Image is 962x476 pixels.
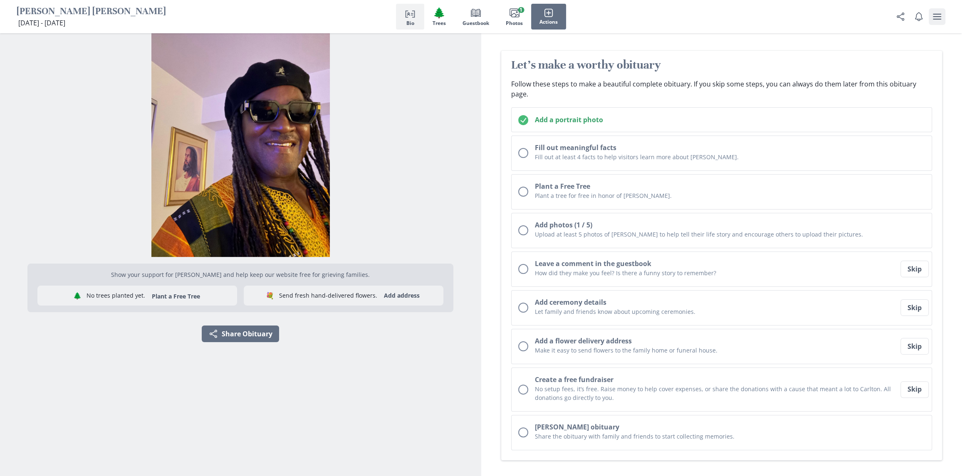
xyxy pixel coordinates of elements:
[511,329,932,364] button: Add a flower delivery addressMake it easy to send flowers to the family home or funeral house.
[910,8,927,25] button: Notifications
[535,336,899,346] h2: Add a flower delivery address
[518,341,528,351] div: Unchecked circle
[462,20,489,26] span: Guestbook
[535,422,925,432] h2: [PERSON_NAME] obituary
[511,252,932,287] button: Leave a comment in the guestbookHow did they make you feel? Is there a funny story to remember?
[535,385,899,402] p: No setup fees, it’s free. Raise money to help cover expenses, or share the donations with a cause...
[454,4,497,30] button: Guestbook
[900,299,929,316] button: Skip
[518,115,528,125] svg: Checked circle
[511,213,932,248] button: Add photos (1 / 5)Upload at least 5 photos of [PERSON_NAME] to help tell their life story and enc...
[518,385,528,395] div: Unchecked circle
[511,107,932,132] button: Add a portrait photo
[18,18,65,27] span: [DATE] - [DATE]
[539,19,558,25] span: Actions
[900,338,929,355] button: Skip
[535,230,925,239] p: Upload at least 5 photos of [PERSON_NAME] to help tell their life story and encourage others to u...
[379,289,425,302] button: Add address
[518,187,528,197] div: Unchecked circle
[396,4,424,30] button: Bio
[535,269,899,277] p: How did they make you feel? Is there a funny story to remember?
[511,415,932,450] button: [PERSON_NAME] obituaryShare the obituary with family and friends to start collecting memories.
[511,367,932,412] button: Create a free fundraiserNo setup fees, it’s free. Raise money to help cover expenses, or share th...
[147,292,205,300] button: Plant a Free Tree
[535,143,925,153] h2: Fill out meaningful facts
[535,259,899,269] h2: Leave a comment in the guestbook
[433,7,445,19] span: Tree
[17,5,166,18] h1: [PERSON_NAME] [PERSON_NAME]
[535,153,925,161] p: Fill out at least 4 facts to help visitors learn more about [PERSON_NAME].
[535,181,925,191] h2: Plant a Free Tree
[535,297,899,307] h2: Add ceremony details
[433,20,446,26] span: Trees
[511,107,932,450] ul: Onboarding checklist
[7,12,475,257] div: Show portrait image options
[535,307,899,316] p: Let family and friends know about upcoming ceremonies.
[511,79,932,99] p: Follow these steps to make a beautiful complete obituary. If you skip some steps, you can always ...
[511,290,932,326] button: Add ceremony detailsLet family and friends know about upcoming ceremonies.
[511,174,932,210] button: Plant a Free TreePlant a tree for free in honor of [PERSON_NAME].
[518,264,528,274] div: Unchecked circle
[511,57,932,72] h2: Let's make a worthy obituary
[535,220,925,230] h2: Add photos (1 / 5)
[37,270,443,279] p: Show your support for [PERSON_NAME] and help keep our website free for grieving families.
[535,346,899,355] p: Make it easy to send flowers to the family home or funeral house.
[202,326,279,342] button: Share Obituary
[511,136,932,171] button: Fill out meaningful factsFill out at least 4 facts to help visitors learn more about [PERSON_NAME].
[497,4,531,30] button: Photos
[535,432,925,441] p: Share the obituary with family and friends to start collecting memories.
[518,427,528,437] div: Unchecked circle
[506,20,523,26] span: Photos
[535,375,899,385] h2: Create a free fundraiser
[535,115,925,125] h2: Add a portrait photo
[900,261,929,277] button: Skip
[518,148,528,158] div: Unchecked circle
[518,303,528,313] div: Unchecked circle
[518,7,524,13] span: 1
[531,4,566,30] button: Actions
[518,225,528,235] div: Unchecked circle
[7,19,475,257] img: Photo of Carlton
[535,191,925,200] p: Plant a tree for free in honor of [PERSON_NAME].
[892,8,909,25] button: Share Obituary
[424,4,454,30] button: Trees
[929,8,945,25] button: user menu
[900,381,929,398] button: Skip
[406,20,414,26] span: Bio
